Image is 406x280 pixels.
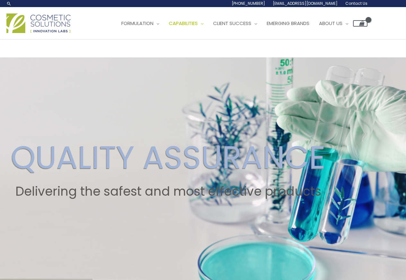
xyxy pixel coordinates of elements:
[314,14,353,33] a: About Us
[232,1,265,6] span: [PHONE_NUMBER]
[117,14,164,33] a: Formulation
[11,139,325,176] h2: QUALITY ASSURANCE
[319,20,342,27] span: About Us
[6,1,12,6] a: Search icon link
[11,184,325,199] h2: Delivering the safest and most effective products
[208,14,262,33] a: Client Success
[267,20,309,27] span: Emerging Brands
[213,20,251,27] span: Client Success
[169,20,198,27] span: Capabilities
[6,13,71,33] img: Cosmetic Solutions Logo
[262,14,314,33] a: Emerging Brands
[164,14,208,33] a: Capabilities
[112,14,367,33] nav: Site Navigation
[273,1,338,6] span: [EMAIL_ADDRESS][DOMAIN_NAME]
[121,20,153,27] span: Formulation
[353,20,367,27] a: View Shopping Cart, empty
[345,1,367,6] span: Contact Us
